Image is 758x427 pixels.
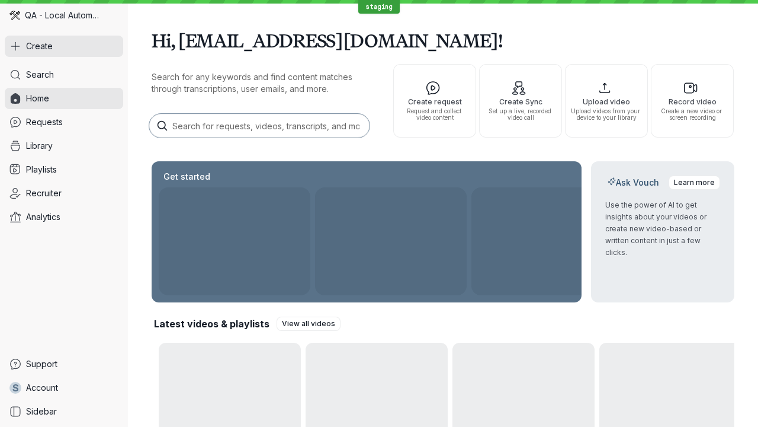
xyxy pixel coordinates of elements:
[149,114,370,138] input: Search for requests, videos, transcripts, and more...
[656,98,728,106] span: Record video
[5,183,123,204] a: Recruiter
[570,98,643,106] span: Upload video
[565,64,648,138] button: Upload videoUpload videos from your device to your library
[26,211,60,223] span: Analytics
[399,98,471,106] span: Create request
[26,116,63,128] span: Requests
[5,159,123,180] a: Playlists
[5,401,123,422] a: Sidebar
[154,317,269,330] h2: Latest videos & playlists
[656,108,728,121] span: Create a new video or screen recording
[479,64,562,138] button: Create SyncSet up a live, recorded video call
[669,176,720,190] a: Learn more
[605,199,720,259] p: Use the power of AI to get insights about your videos or create new video-based or written conten...
[5,111,123,133] a: Requests
[12,382,19,394] span: s
[5,353,123,375] a: Support
[674,177,715,189] span: Learn more
[5,5,123,26] div: QA - Local Automation
[26,40,53,52] span: Create
[605,177,661,189] h2: Ask Vouch
[26,187,62,199] span: Recruiter
[9,10,20,21] img: QA - Local Automation avatar
[570,108,643,121] span: Upload videos from your device to your library
[5,377,123,399] a: sAccount
[5,135,123,157] a: Library
[26,93,49,104] span: Home
[26,406,57,418] span: Sidebar
[152,71,372,95] p: Search for any keywords and find content matches through transcriptions, user emails, and more.
[26,164,57,176] span: Playlists
[26,382,58,394] span: Account
[651,64,734,138] button: Record videoCreate a new video or screen recording
[484,108,557,121] span: Set up a live, recorded video call
[152,24,734,57] h1: Hi, [EMAIL_ADDRESS][DOMAIN_NAME]!
[393,64,476,138] button: Create requestRequest and collect video content
[5,88,123,109] a: Home
[5,206,123,228] a: Analytics
[484,98,557,106] span: Create Sync
[277,317,341,331] a: View all videos
[26,140,53,152] span: Library
[26,69,54,81] span: Search
[5,36,123,57] button: Create
[399,108,471,121] span: Request and collect video content
[25,9,101,21] span: QA - Local Automation
[161,171,213,183] h2: Get started
[26,358,57,370] span: Support
[282,318,335,330] span: View all videos
[5,64,123,85] a: Search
